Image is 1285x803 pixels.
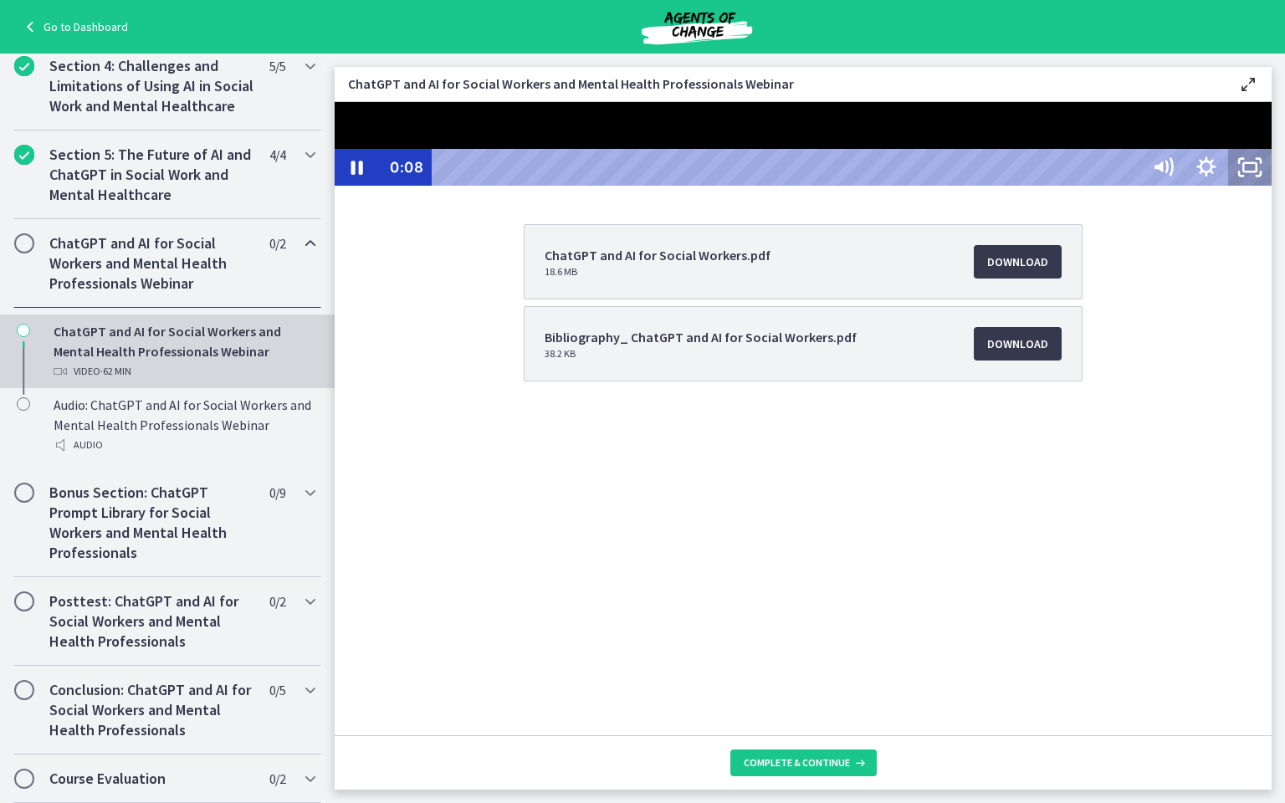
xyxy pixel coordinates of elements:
div: Audio [54,435,315,455]
h2: Posttest: ChatGPT and AI for Social Workers and Mental Health Professionals [49,591,253,652]
span: 38.2 KB [545,347,857,361]
h2: ChatGPT and AI for Social Workers and Mental Health Professionals Webinar [49,233,253,294]
span: 4 / 4 [269,145,285,165]
span: 0 / 9 [269,483,285,503]
span: 0 / 2 [269,233,285,253]
h2: Section 5: The Future of AI and ChatGPT in Social Work and Mental Healthcare [49,145,253,205]
a: Download [974,327,1062,361]
span: ChatGPT and AI for Social Workers.pdf [545,245,770,265]
button: Complete & continue [730,749,877,776]
span: · 62 min [100,361,131,381]
h3: ChatGPT and AI for Social Workers and Mental Health Professionals Webinar [348,74,1211,94]
a: Go to Dashboard [20,17,128,37]
i: Completed [14,56,34,76]
h2: Section 4: Challenges and Limitations of Using AI in Social Work and Mental Healthcare [49,56,253,116]
a: Download [974,245,1062,279]
span: 18.6 MB [545,265,770,279]
div: ChatGPT and AI for Social Workers and Mental Health Professionals Webinar [54,321,315,381]
iframe: Video Lesson [335,102,1272,186]
h2: Conclusion: ChatGPT and AI for Social Workers and Mental Health Professionals [49,680,253,740]
span: Download [987,252,1048,272]
img: Agents of Change [596,7,797,47]
span: 0 / 2 [269,591,285,611]
h2: Bonus Section: ChatGPT Prompt Library for Social Workers and Mental Health Professionals [49,483,253,563]
span: 5 / 5 [269,56,285,76]
h2: Course Evaluation [49,769,253,789]
span: Download [987,334,1048,354]
span: 0 / 5 [269,680,285,700]
span: Bibliography_ ChatGPT and AI for Social Workers.pdf [545,327,857,347]
span: 0 / 2 [269,769,285,789]
span: Complete & continue [744,756,850,770]
i: Completed [14,145,34,165]
div: Video [54,361,315,381]
div: Audio: ChatGPT and AI for Social Workers and Mental Health Professionals Webinar [54,395,315,455]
